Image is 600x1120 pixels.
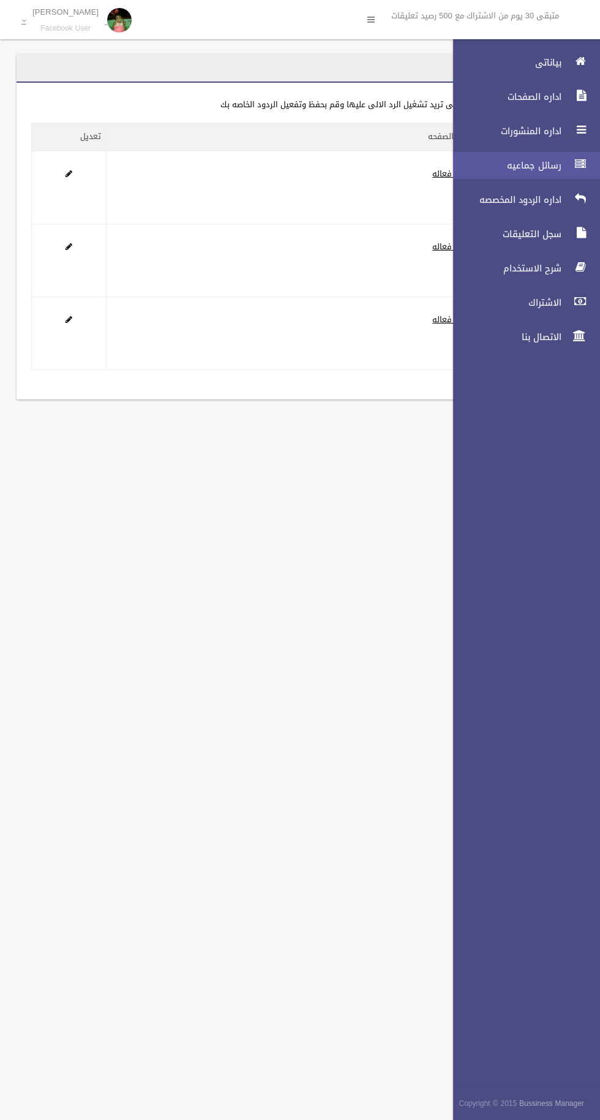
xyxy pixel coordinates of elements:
span: اداره الردود المخصصه [443,194,565,206]
a: شرح الاستخدام [443,255,600,282]
a: رسائل جماعيه [443,152,600,179]
span: الاتصال بنا [443,331,565,343]
a: Edit [66,312,72,327]
a: اداره المنشورات [443,118,600,145]
a: اداره الصفحات [443,83,600,110]
span: بياناتى [443,56,565,69]
a: غير فعاله [432,166,465,181]
span: شرح الاستخدام [443,262,565,274]
th: حاله الصفحه [106,123,476,151]
span: سجل التعليقات [443,228,565,240]
a: اداره الردود المخصصه [443,186,600,213]
span: رسائل جماعيه [443,159,565,172]
small: Facebook User [32,24,99,33]
a: Edit [66,239,72,254]
a: سجل التعليقات [443,221,600,248]
a: بياناتى [443,49,600,76]
a: غير فعاله [432,239,465,254]
strong: Bussiness Manager [519,1097,584,1110]
a: الاتصال بنا [443,324,600,350]
p: [PERSON_NAME] [32,7,99,17]
span: اداره الصفحات [443,91,565,103]
div: اضغط على الصفحه التى تريد تشغيل الرد الالى عليها وقم بحفظ وتفعيل الردود الخاصه بك [31,97,530,112]
span: Copyright © 2015 [459,1097,517,1110]
th: تعديل [32,123,107,151]
a: الاشتراك [443,289,600,316]
span: الاشتراك [443,297,565,309]
span: اداره المنشورات [443,125,565,137]
a: غير فعاله [432,312,465,327]
a: Edit [66,166,72,181]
